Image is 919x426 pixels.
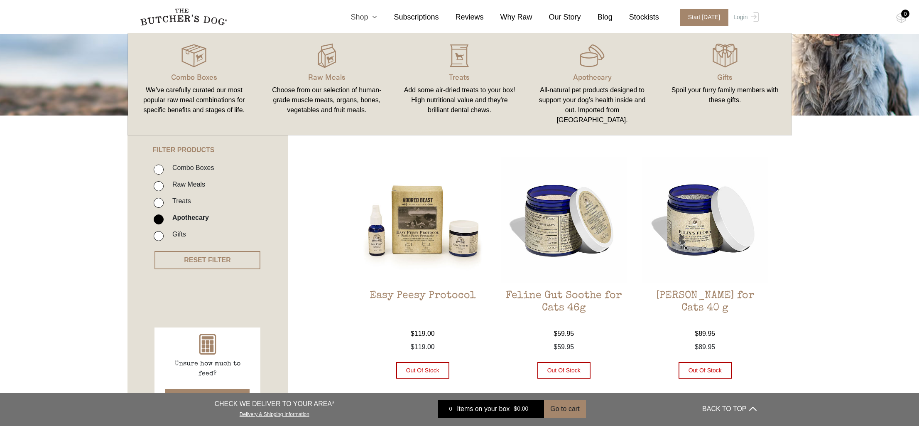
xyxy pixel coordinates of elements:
[396,362,449,379] button: Out of stock
[168,229,186,240] label: Gifts
[679,362,732,379] button: Out of stock
[536,85,649,125] div: All-natural pet products designed to support your dog’s health inside and out. Imported from [GEO...
[695,343,715,350] span: 89.95
[532,12,581,23] a: Our Story
[214,399,334,409] p: CHECK WE DELIVER TO YOUR AREA*
[403,71,516,82] p: Treats
[501,290,627,329] h2: Feline Gut Soothe for Cats 46g
[695,343,698,350] span: $
[544,400,586,418] button: Go to cart
[438,400,544,418] a: 0 Items on your box $0.00
[501,157,627,339] a: Feline Gut Soothe for Cats 46gFeline Gut Soothe for Cats 46g $59.95
[444,405,457,413] div: 0
[642,290,768,329] h2: [PERSON_NAME] for Cats 40 g
[270,85,383,115] div: Choose from our selection of human-grade muscle meats, organs, bones, vegetables and fruit meals.
[168,179,205,190] label: Raw Meals
[669,71,782,82] p: Gifts
[168,212,209,223] label: Apothecary
[270,71,383,82] p: Raw Meals
[138,71,251,82] p: Combo Boxes
[240,409,309,417] a: Delivery & Shipping Information
[514,406,528,412] bdi: 0.00
[360,157,486,339] a: Easy Peesy ProtocolEasy Peesy Protocol $119.00
[334,12,377,23] a: Shop
[659,42,792,127] a: Gifts Spoil your furry family members with these gifts.
[642,157,768,283] img: Felix’s Flora for Cats 40 g
[411,330,414,337] span: $
[360,157,486,283] img: Easy Peesy Protocol
[165,389,250,407] button: Food Calculator
[901,10,909,18] div: 0
[168,162,214,173] label: Combo Boxes
[166,359,249,379] p: Unsure how much to feed?
[554,343,557,350] span: $
[695,330,715,337] bdi: 89.95
[581,12,613,23] a: Blog
[260,42,393,127] a: Raw Meals Choose from our selection of human-grade muscle meats, organs, bones, vegetables and fr...
[680,9,729,26] span: Start [DATE]
[457,404,510,414] span: Items on your box
[554,330,557,337] span: $
[671,9,732,26] a: Start [DATE]
[377,12,439,23] a: Subscriptions
[731,9,758,26] a: Login
[411,343,414,350] span: $
[168,195,191,207] label: Treats
[501,157,627,283] img: Feline Gut Soothe for Cats 46g
[360,290,486,329] h2: Easy Peesy Protocol
[393,42,526,127] a: Treats Add some air-dried treats to your box! High nutritional value and they're brilliant dental...
[411,343,435,350] span: 119.00
[526,42,659,127] a: Apothecary All-natural pet products designed to support your dog’s health inside and out. Importe...
[439,12,484,23] a: Reviews
[484,12,532,23] a: Why Raw
[536,71,649,82] p: Apothecary
[403,85,516,115] div: Add some air-dried treats to your box! High nutritional value and they're brilliant dental chews.
[138,85,251,115] div: We’ve carefully curated our most popular raw meal combinations for specific benefits and stages o...
[695,330,698,337] span: $
[642,157,768,339] a: Felix’s Flora for Cats 40 g[PERSON_NAME] for Cats 40 g $89.95
[128,42,261,127] a: Combo Boxes We’ve carefully curated our most popular raw meal combinations for specific benefits ...
[514,406,517,412] span: $
[411,330,435,337] bdi: 119.00
[702,399,756,419] button: BACK TO TOP
[669,85,782,105] div: Spoil your furry family members with these gifts.
[613,12,659,23] a: Stockists
[554,330,574,337] bdi: 59.95
[537,362,591,379] button: Out of stock
[554,343,574,350] span: 59.95
[896,12,907,23] img: TBD_Cart-Empty.png
[154,251,260,269] button: RESET FILTER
